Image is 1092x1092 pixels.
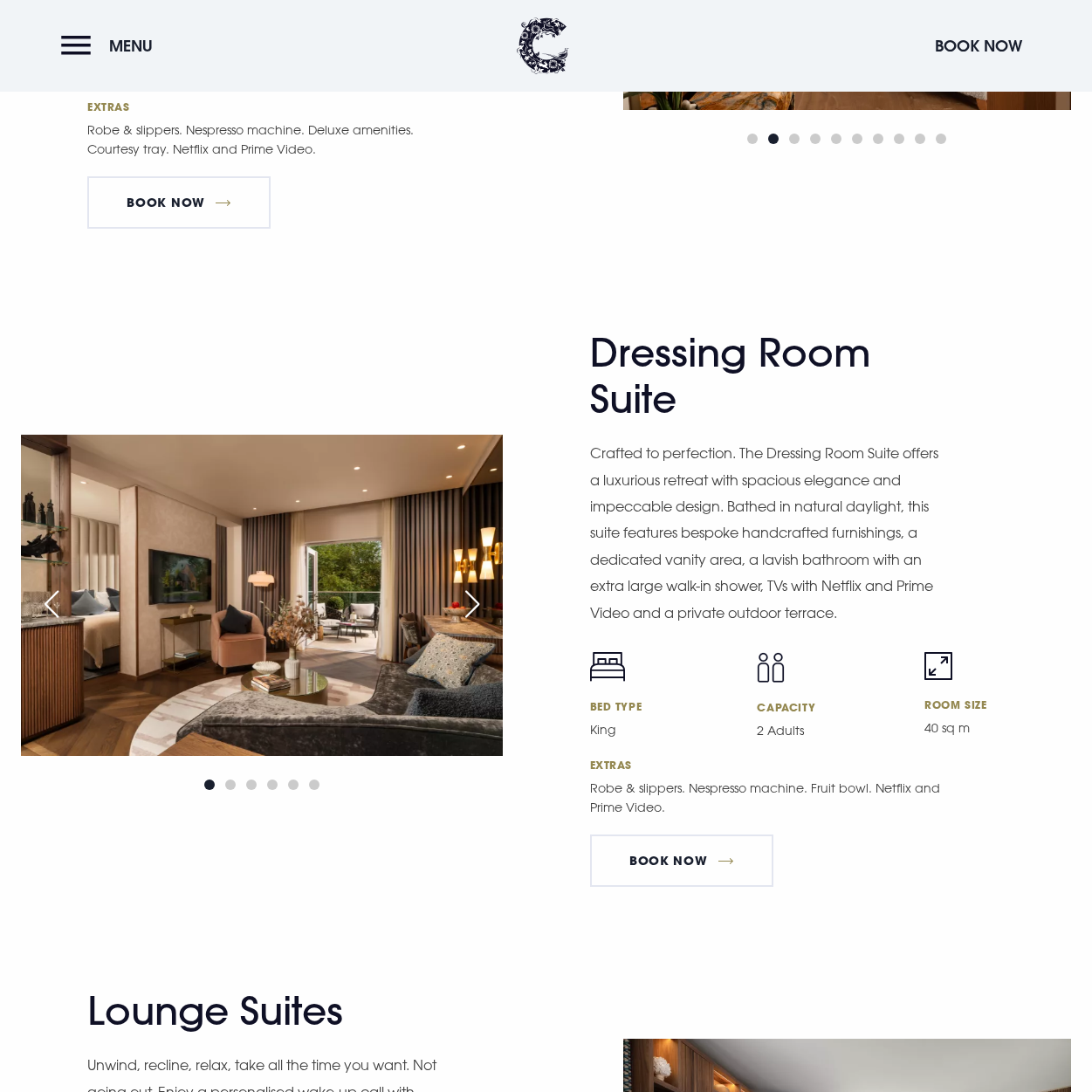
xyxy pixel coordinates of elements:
[757,700,903,714] h6: Capacity
[831,134,841,144] span: Go to slide 5
[936,134,946,144] span: Go to slide 10
[810,134,821,144] span: Go to slide 4
[873,134,883,144] span: Go to slide 7
[517,17,569,74] img: Clandeboye Lodge
[87,176,271,229] a: Book Now
[590,834,773,887] a: BOOK NOW
[926,27,1031,65] button: Book Now
[225,780,236,790] span: Go to slide 2
[246,780,257,790] span: Go to slide 3
[87,988,428,1034] h2: Lounge Suites
[590,758,1072,772] h6: Extras
[590,720,737,739] p: King
[309,780,319,790] span: Go to slide 6
[109,36,153,56] span: Menu
[924,697,1071,711] h6: Room Size
[590,652,625,682] img: Bed icon
[61,27,161,65] button: Menu
[924,652,952,680] img: Room size icon
[789,134,800,144] span: Go to slide 3
[288,780,299,790] span: Go to slide 5
[30,585,73,623] div: Previous slide
[21,435,503,756] img: Hotel in Bangor Northern Ireland
[894,134,904,144] span: Go to slide 8
[852,134,862,144] span: Go to slide 6
[757,652,785,683] img: Capacity icon
[590,779,948,817] p: Robe & slippers. Nespresso machine. Fruit bowl. Netflix and Prime Video.
[768,134,779,144] span: Go to slide 2
[590,330,931,422] h2: Dressing Room Suite
[590,440,948,626] p: Crafted to perfection. The Dressing Room Suite offers a luxurious retreat with spacious elegance ...
[757,721,903,740] p: 2 Adults
[87,120,445,159] p: Robe & slippers. Nespresso machine. Deluxe amenities. Courtesy tray. Netflix and Prime Video.
[915,134,925,144] span: Go to slide 9
[267,780,278,790] span: Go to slide 4
[747,134,758,144] span: Go to slide 1
[590,699,737,713] h6: Bed Type
[924,718,1071,738] p: 40 sq m
[87,100,536,113] h6: Extras
[450,585,494,623] div: Next slide
[204,780,215,790] span: Go to slide 1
